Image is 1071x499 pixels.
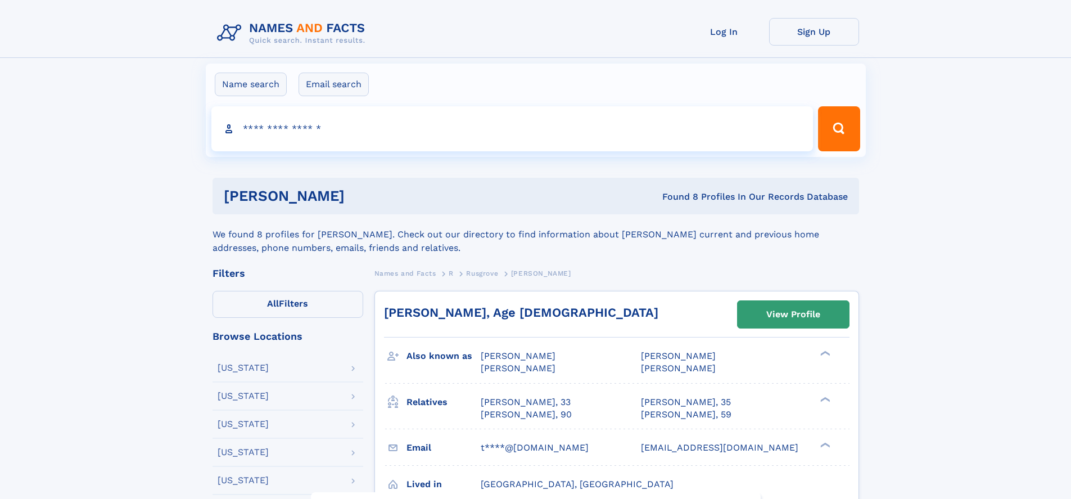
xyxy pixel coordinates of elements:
span: Rusgrove [466,269,498,277]
a: [PERSON_NAME], 90 [481,408,572,421]
div: [US_STATE] [218,476,269,485]
div: [US_STATE] [218,363,269,372]
a: [PERSON_NAME], 59 [641,408,731,421]
div: [US_STATE] [218,448,269,457]
a: R [449,266,454,280]
div: View Profile [766,302,820,327]
label: Email search [299,73,369,96]
span: [PERSON_NAME] [511,269,571,277]
h1: [PERSON_NAME] [224,189,504,203]
a: [PERSON_NAME], 33 [481,396,571,408]
span: [GEOGRAPHIC_DATA], [GEOGRAPHIC_DATA] [481,479,674,489]
a: Names and Facts [374,266,436,280]
div: Filters [213,268,363,278]
a: Sign Up [769,18,859,46]
div: Browse Locations [213,331,363,341]
span: All [267,298,279,309]
a: [PERSON_NAME], 35 [641,396,731,408]
div: We found 8 profiles for [PERSON_NAME]. Check out our directory to find information about [PERSON_... [213,214,859,255]
span: R [449,269,454,277]
span: [PERSON_NAME] [481,363,555,374]
h3: Also known as [406,347,481,366]
h3: Email [406,438,481,457]
h3: Lived in [406,475,481,494]
h3: Relatives [406,393,481,412]
span: [EMAIL_ADDRESS][DOMAIN_NAME] [641,442,798,453]
span: [PERSON_NAME] [481,350,555,361]
div: ❯ [817,395,831,403]
label: Name search [215,73,287,96]
input: search input [211,106,814,151]
div: [US_STATE] [218,392,269,401]
label: Filters [213,291,363,318]
div: ❯ [817,441,831,448]
a: [PERSON_NAME], Age [DEMOGRAPHIC_DATA] [384,305,658,320]
span: [PERSON_NAME] [641,363,716,374]
a: Rusgrove [466,266,498,280]
div: ❯ [817,350,831,357]
span: [PERSON_NAME] [641,350,716,361]
a: View Profile [738,301,849,328]
button: Search Button [818,106,860,151]
a: Log In [679,18,769,46]
div: Found 8 Profiles In Our Records Database [503,191,848,203]
img: Logo Names and Facts [213,18,374,48]
div: [US_STATE] [218,420,269,429]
